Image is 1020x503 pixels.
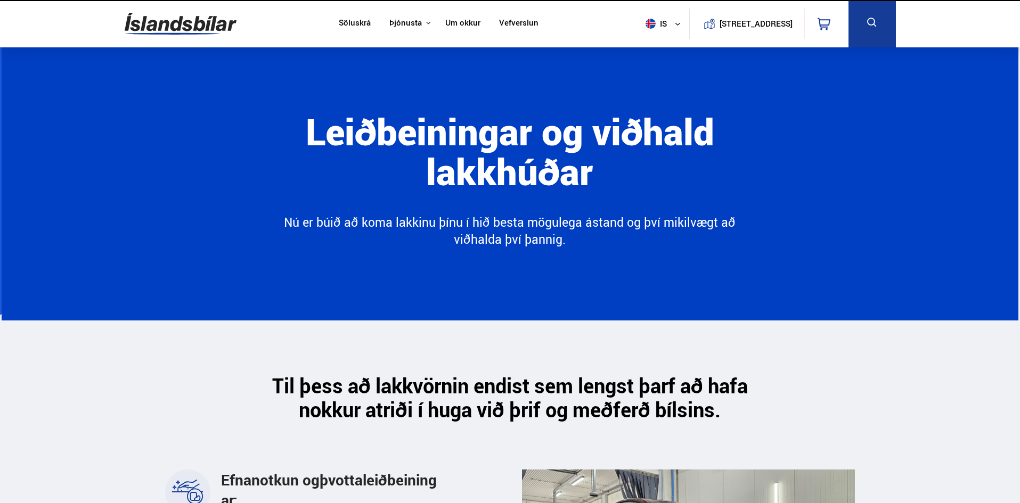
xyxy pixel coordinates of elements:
img: svg+xml;base64,PHN2ZyB4bWxucz0iaHR0cDovL3d3dy53My5vcmcvMjAwMC9zdmciIHdpZHRoPSI1MTIiIGhlaWdodD0iNT... [646,19,656,29]
a: [STREET_ADDRESS] [695,9,798,39]
p: Nú er búið að koma lakkinu þínu í hið besta mögulega ástand og því mikilvægt að viðhalda því þannig. [279,214,741,248]
h2: Til þess að lakkvörnin endist sem lengst þarf að hafa nokkur atriði í huga við þrif og meðferð bí... [240,374,780,422]
button: is [641,8,689,39]
span: is [641,19,668,29]
button: Þjónusta [389,18,422,28]
a: Um okkur [445,18,480,29]
button: [STREET_ADDRESS] [724,19,789,28]
a: Söluskrá [339,18,371,29]
h1: Leiðbeiningar og viðhald lakkhúðar [221,111,799,214]
img: G0Ugv5HjCgRt.svg [125,6,236,41]
a: Vefverslun [499,18,538,29]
